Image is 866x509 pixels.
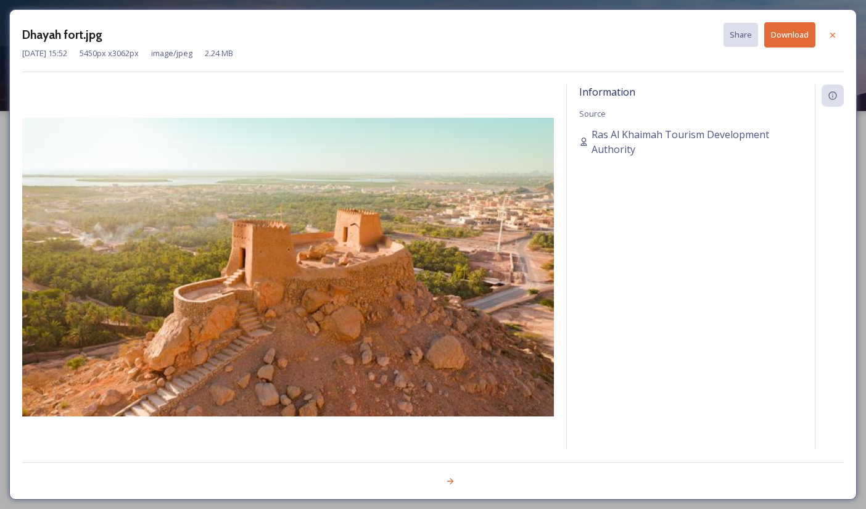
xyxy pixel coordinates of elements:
button: Download [764,22,815,48]
span: Information [579,85,635,99]
button: Share [724,23,758,47]
span: [DATE] 15:52 [22,48,67,59]
img: 21f13973-0c2b-4138-b2f3-8f4bea45de3a.jpg [22,118,554,416]
h3: Dhayah fort.jpg [22,26,102,44]
span: Ras Al Khaimah Tourism Development Authority [592,127,802,157]
span: image/jpeg [151,48,192,59]
span: Source [579,108,606,119]
span: 2.24 MB [205,48,233,59]
span: 5450 px x 3062 px [80,48,139,59]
